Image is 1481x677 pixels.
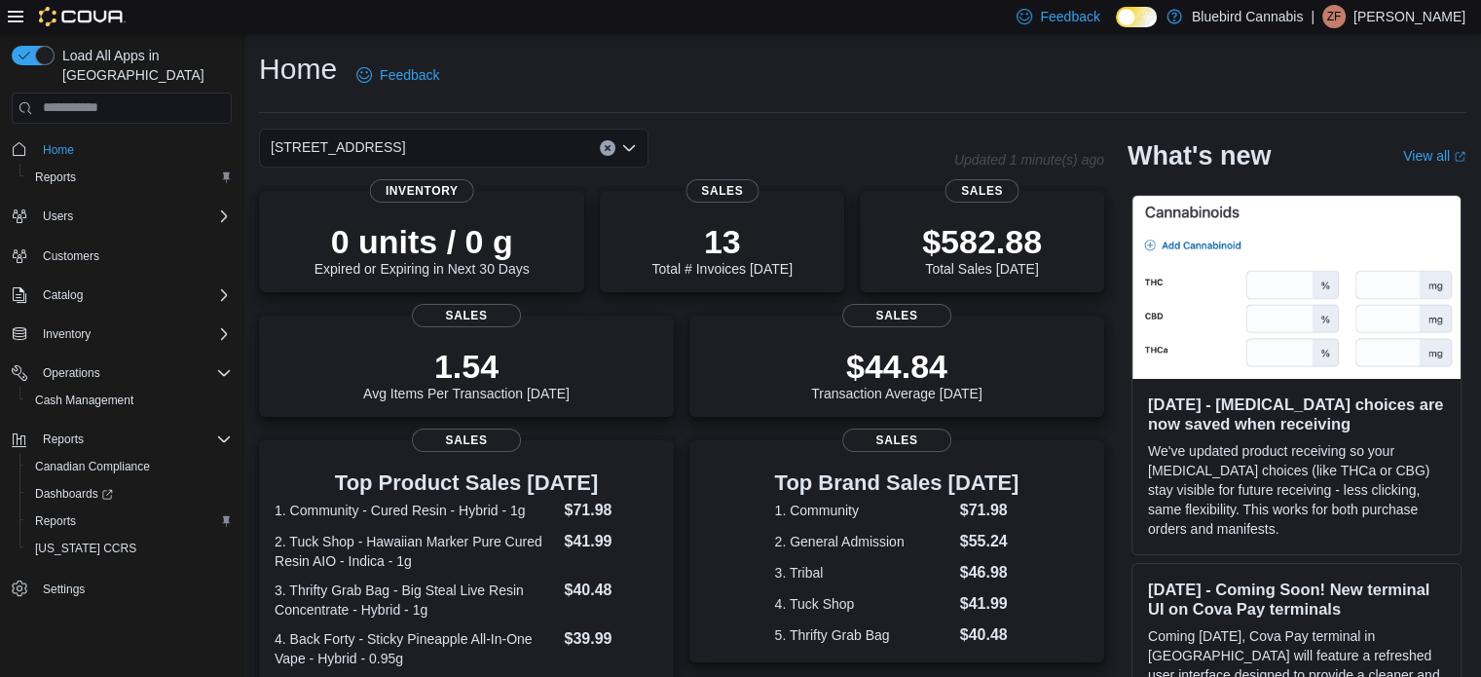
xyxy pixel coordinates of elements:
button: Users [4,203,240,230]
span: Sales [945,179,1018,203]
a: [US_STATE] CCRS [27,537,144,560]
span: Inventory [43,326,91,342]
button: Customers [4,242,240,270]
span: Home [35,137,232,162]
button: Reports [4,426,240,453]
span: Settings [43,582,85,597]
button: Operations [35,361,108,385]
span: Reports [27,166,232,189]
button: Inventory [4,320,240,348]
button: [US_STATE] CCRS [19,535,240,562]
span: Catalog [43,287,83,303]
a: Canadian Compliance [27,455,158,478]
span: Operations [43,365,100,381]
span: Sales [685,179,759,203]
p: 1.54 [363,347,570,386]
span: Reports [35,428,232,451]
span: Reports [35,513,76,529]
div: Zoie Fratarcangeli [1322,5,1346,28]
a: Reports [27,166,84,189]
div: Expired or Expiring in Next 30 Days [315,222,530,277]
a: Customers [35,244,107,268]
nav: Complex example [12,128,232,654]
button: Open list of options [621,140,637,156]
dd: $39.99 [564,627,657,651]
dt: 1. Community [775,501,952,520]
p: [PERSON_NAME] [1353,5,1465,28]
span: Canadian Compliance [35,459,150,474]
span: Sales [842,429,951,452]
span: Dark Mode [1116,27,1117,28]
a: Feedback [349,56,447,94]
span: ZF [1327,5,1342,28]
dt: 3. Thrifty Grab Bag - Big Steal Live Resin Concentrate - Hybrid - 1g [275,581,556,620]
p: $44.84 [811,347,982,386]
span: Cash Management [35,393,133,408]
span: Reports [35,169,76,185]
span: Feedback [1040,7,1099,26]
a: Home [35,138,82,162]
dd: $71.98 [960,499,1019,522]
span: Users [43,208,73,224]
span: Settings [35,576,232,600]
dd: $40.48 [960,623,1019,647]
span: Users [35,205,232,228]
span: Canadian Compliance [27,455,232,478]
button: Cash Management [19,387,240,414]
p: | [1311,5,1314,28]
span: Inventory [35,322,232,346]
a: Settings [35,578,93,601]
dd: $41.99 [960,592,1019,616]
dt: 1. Community - Cured Resin - Hybrid - 1g [275,501,556,520]
button: Catalog [4,282,240,309]
h3: [DATE] - Coming Soon! New terminal UI on Cova Pay terminals [1148,580,1445,619]
dt: 2. General Admission [775,532,952,551]
button: Reports [19,508,240,535]
dt: 4. Back Forty - Sticky Pineapple All-In-One Vape - Hybrid - 0.95g [275,629,556,668]
a: Dashboards [19,480,240,508]
span: Load All Apps in [GEOGRAPHIC_DATA] [55,46,232,85]
span: Reports [27,509,232,533]
div: Total Sales [DATE] [922,222,1042,277]
h2: What's new [1128,140,1271,171]
p: We've updated product receiving so your [MEDICAL_DATA] choices (like THCa or CBG) stay visible fo... [1148,441,1445,539]
span: Inventory [370,179,474,203]
span: Dashboards [35,486,113,502]
span: Sales [412,304,521,327]
h3: Top Product Sales [DATE] [275,471,658,495]
button: Home [4,135,240,164]
div: Avg Items Per Transaction [DATE] [363,347,570,401]
span: Catalog [35,283,232,307]
p: $582.88 [922,222,1042,261]
dt: 5. Thrifty Grab Bag [775,625,952,645]
dt: 3. Tribal [775,563,952,583]
span: Washington CCRS [27,537,232,560]
a: Cash Management [27,389,141,412]
span: [STREET_ADDRESS] [271,135,405,159]
div: Total # Invoices [DATE] [651,222,792,277]
button: Clear input [600,140,615,156]
dd: $55.24 [960,530,1019,553]
p: 13 [651,222,792,261]
span: Customers [43,248,99,264]
a: View allExternal link [1403,148,1465,164]
dt: 2. Tuck Shop - Hawaiian Marker Pure Cured Resin AIO - Indica - 1g [275,532,556,571]
a: Dashboards [27,482,121,506]
div: Transaction Average [DATE] [811,347,982,401]
p: Bluebird Cannabis [1192,5,1303,28]
span: Home [43,142,74,158]
span: [US_STATE] CCRS [35,541,136,556]
span: Cash Management [27,389,232,412]
button: Inventory [35,322,98,346]
a: Reports [27,509,84,533]
dd: $40.48 [564,579,657,602]
span: Feedback [380,65,439,85]
h1: Home [259,50,337,89]
p: Updated 1 minute(s) ago [954,152,1104,168]
dd: $46.98 [960,561,1019,584]
img: Cova [39,7,126,26]
svg: External link [1454,151,1465,163]
button: Canadian Compliance [19,453,240,480]
span: Sales [842,304,951,327]
h3: Top Brand Sales [DATE] [775,471,1019,495]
